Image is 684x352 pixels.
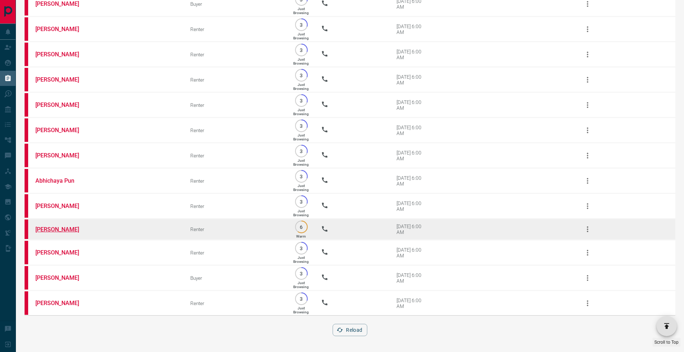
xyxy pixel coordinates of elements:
[299,98,304,103] p: 3
[299,22,304,27] p: 3
[299,47,304,53] p: 3
[35,101,90,108] a: [PERSON_NAME]
[397,223,427,235] div: [DATE] 6:00 AM
[293,306,309,314] p: Just Browsing
[35,26,90,32] a: [PERSON_NAME]
[190,77,281,83] div: Renter
[397,150,427,161] div: [DATE] 6:00 AM
[293,108,309,116] p: Just Browsing
[397,23,427,35] div: [DATE] 6:00 AM
[190,178,281,184] div: Renter
[35,203,90,209] a: [PERSON_NAME]
[25,291,28,315] div: property.ca
[190,127,281,133] div: Renter
[35,127,90,134] a: [PERSON_NAME]
[35,51,90,58] a: [PERSON_NAME]
[397,49,427,60] div: [DATE] 6:00 AM
[397,272,427,284] div: [DATE] 6:00 AM
[190,226,281,232] div: Renter
[25,144,28,167] div: property.ca
[299,123,304,129] p: 3
[35,249,90,256] a: [PERSON_NAME]
[35,152,90,159] a: [PERSON_NAME]
[190,203,281,209] div: Renter
[35,76,90,83] a: [PERSON_NAME]
[299,199,304,204] p: 3
[299,245,304,251] p: 3
[190,52,281,57] div: Renter
[293,256,309,264] p: Just Browsing
[296,234,306,238] p: Warm
[25,266,28,290] div: property.ca
[293,158,309,166] p: Just Browsing
[299,73,304,78] p: 3
[190,26,281,32] div: Renter
[299,296,304,301] p: 3
[397,200,427,212] div: [DATE] 6:00 AM
[293,57,309,65] p: Just Browsing
[293,133,309,141] p: Just Browsing
[25,118,28,142] div: property.ca
[293,184,309,192] p: Just Browsing
[190,1,281,7] div: Buyer
[35,177,90,184] a: Abhichaya Pun
[299,148,304,154] p: 3
[25,220,28,239] div: property.ca
[25,241,28,264] div: property.ca
[293,32,309,40] p: Just Browsing
[190,153,281,158] div: Renter
[299,224,304,230] p: 6
[293,83,309,91] p: Just Browsing
[299,174,304,179] p: 3
[190,275,281,281] div: Buyer
[190,102,281,108] div: Renter
[190,250,281,256] div: Renter
[25,93,28,117] div: property.ca
[25,194,28,218] div: property.ca
[25,17,28,41] div: property.ca
[35,300,90,307] a: [PERSON_NAME]
[333,324,367,336] button: Reload
[299,271,304,276] p: 3
[397,99,427,111] div: [DATE] 6:00 AM
[293,209,309,217] p: Just Browsing
[25,68,28,91] div: property.ca
[190,300,281,306] div: Renter
[397,175,427,187] div: [DATE] 6:00 AM
[35,226,90,233] a: [PERSON_NAME]
[35,0,90,7] a: [PERSON_NAME]
[293,281,309,289] p: Just Browsing
[25,43,28,66] div: property.ca
[35,274,90,281] a: [PERSON_NAME]
[397,247,427,258] div: [DATE] 6:00 AM
[397,74,427,86] div: [DATE] 6:00 AM
[293,7,309,15] p: Just Browsing
[654,340,679,345] span: Scroll to Top
[397,297,427,309] div: [DATE] 6:00 AM
[25,169,28,192] div: property.ca
[397,125,427,136] div: [DATE] 6:00 AM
